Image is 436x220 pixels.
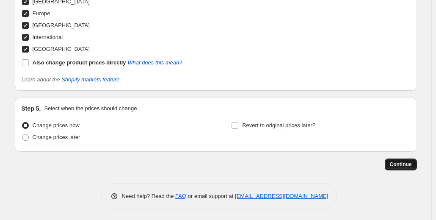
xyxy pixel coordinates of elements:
[33,34,63,40] span: International
[22,104,41,113] h2: Step 5.
[127,59,182,66] a: What does this mean?
[33,10,50,17] span: Europe
[33,22,90,28] span: [GEOGRAPHIC_DATA]
[33,134,80,140] span: Change prices later
[385,159,417,170] button: Continue
[175,193,186,199] a: FAQ
[122,193,176,199] span: Need help? Read the
[242,122,315,128] span: Revert to original prices later?
[33,59,126,66] b: Also change product prices directly
[44,104,137,113] p: Select when the prices should change
[33,122,80,128] span: Change prices now
[235,193,328,199] a: [EMAIL_ADDRESS][DOMAIN_NAME]
[33,46,90,52] span: [GEOGRAPHIC_DATA]
[186,193,235,199] span: or email support at
[22,76,120,83] i: Learn about the
[390,161,412,168] span: Continue
[61,76,119,83] a: Shopify markets feature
